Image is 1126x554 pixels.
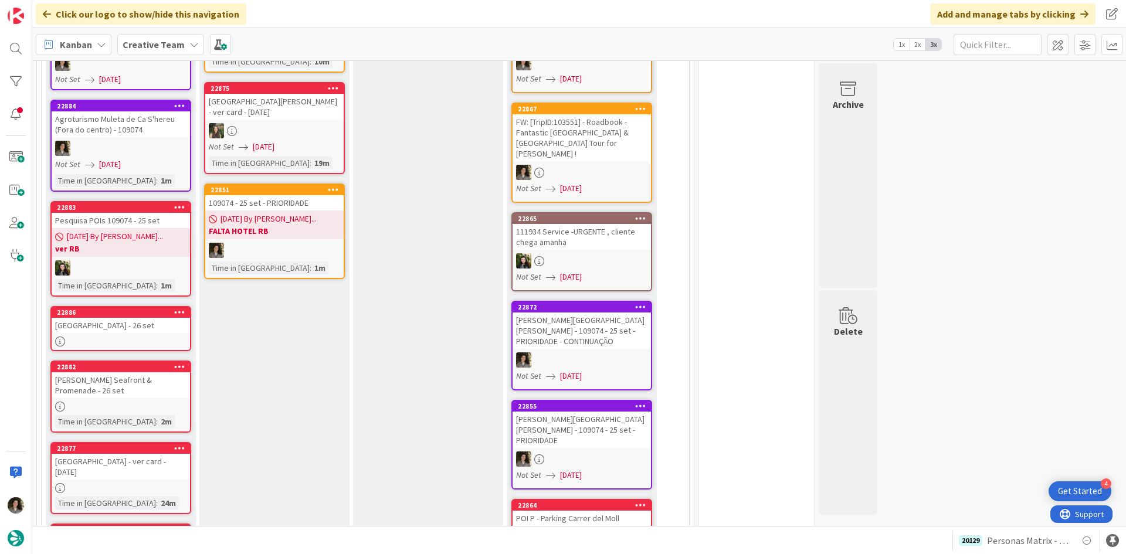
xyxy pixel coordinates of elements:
div: Agroturismo Muleta de Ca S'hereu (Fora do centro) - 109074 [52,111,190,137]
span: [DATE] [253,141,274,153]
div: 22875 [211,84,344,93]
div: 22886 [57,308,190,317]
div: 10m [311,55,333,68]
div: 22883 [52,202,190,213]
span: : [156,174,158,187]
div: 22867FW: [TripID:103551] - Roadbook - Fantastic [GEOGRAPHIC_DATA] & [GEOGRAPHIC_DATA] Tour for [P... [513,104,651,161]
img: MS [516,352,531,368]
div: POI P - Parking Carrer del Moll [513,511,651,526]
div: Time in [GEOGRAPHIC_DATA] [55,279,156,292]
div: 22851 [205,185,344,195]
img: MS [209,243,224,258]
img: MS [8,497,24,514]
div: Time in [GEOGRAPHIC_DATA] [209,157,310,169]
div: 22875[GEOGRAPHIC_DATA][PERSON_NAME] - ver card - [DATE] [205,83,344,120]
div: 1m [158,279,175,292]
div: MS [52,141,190,156]
i: Not Set [55,74,80,84]
span: 1x [894,39,910,50]
div: FW: [TripID:103551] - Roadbook - Fantastic [GEOGRAPHIC_DATA] & [GEOGRAPHIC_DATA] Tour for [PERSON... [513,114,651,161]
div: 1m [158,174,175,187]
div: 22865 [513,213,651,224]
div: 19m [311,157,333,169]
span: : [310,55,311,68]
div: 22883Pesquisa POIs 109074 - 25 set [52,202,190,228]
div: [GEOGRAPHIC_DATA] - ver card - [DATE] [52,454,190,480]
div: Click our logo to show/hide this navigation [36,4,246,25]
div: 22872 [518,303,651,311]
div: IG [205,123,344,138]
div: Time in [GEOGRAPHIC_DATA] [55,174,156,187]
span: [DATE] [560,469,582,481]
div: 22884 [52,101,190,111]
img: Visit kanbanzone.com [8,8,24,24]
div: MS [52,56,190,71]
span: [DATE] By [PERSON_NAME]... [67,230,163,243]
a: 22884Agroturismo Muleta de Ca S'hereu (Fora do centro) - 109074MSNot Set[DATE]Time in [GEOGRAPHIC... [50,100,191,192]
img: MS [516,55,531,70]
div: 111934 Service -URGENTE , cliente chega amanha [513,224,651,250]
a: 22877[GEOGRAPHIC_DATA] - ver card - [DATE]Time in [GEOGRAPHIC_DATA]:24m [50,442,191,514]
div: 20129 [959,535,982,546]
i: Not Set [516,371,541,381]
div: [PERSON_NAME][GEOGRAPHIC_DATA][PERSON_NAME] - 109074 - 25 set - PRIORIDADE [513,412,651,448]
div: 1m [311,261,328,274]
div: 22864POI P - Parking Carrer del Moll [513,500,651,526]
div: Time in [GEOGRAPHIC_DATA] [209,55,310,68]
div: Archive [833,97,864,111]
span: [DATE] [560,370,582,382]
span: [DATE] [560,73,582,85]
img: MS [516,451,531,467]
i: Not Set [516,183,541,193]
b: Creative Team [123,39,185,50]
img: avatar [8,530,24,546]
div: MS [513,165,651,180]
div: BC [513,253,651,268]
i: Not Set [516,73,541,84]
span: [DATE] [99,73,121,86]
div: [GEOGRAPHIC_DATA][PERSON_NAME] - ver card - [DATE] [205,94,344,120]
div: 22867 [518,105,651,113]
span: [DATE] [560,182,582,195]
span: Kanban [60,38,92,52]
a: 22875[GEOGRAPHIC_DATA][PERSON_NAME] - ver card - [DATE]IGNot Set[DATE]Time in [GEOGRAPHIC_DATA]:19m [204,82,345,174]
div: 22855 [518,402,651,410]
img: BC [516,253,531,268]
b: FALTA HOTEL RB [209,225,340,237]
div: 22882[PERSON_NAME] Seafront & Promenade - 26 set [52,362,190,398]
img: BC [55,260,70,276]
a: 22867FW: [TripID:103551] - Roadbook - Fantastic [GEOGRAPHIC_DATA] & [GEOGRAPHIC_DATA] Tour for [P... [511,103,652,203]
div: 22877 [52,443,190,454]
div: 22877[GEOGRAPHIC_DATA] - ver card - [DATE] [52,443,190,480]
div: 22872[PERSON_NAME][GEOGRAPHIC_DATA][PERSON_NAME] - 109074 - 25 set - PRIORIDADE - CONTINUAÇÃO [513,302,651,349]
div: 22886[GEOGRAPHIC_DATA] - 26 set [52,307,190,333]
div: 22865 [518,215,651,223]
div: Time in [GEOGRAPHIC_DATA] [209,261,310,274]
i: Not Set [516,271,541,282]
input: Quick Filter... [954,34,1042,55]
div: [PERSON_NAME] Seafront & Promenade - 26 set [52,372,190,398]
div: Delete [834,324,863,338]
div: Time in [GEOGRAPHIC_DATA] [55,497,156,509]
div: 22867 [513,104,651,114]
div: 22877 [57,444,190,453]
div: 22884 [57,102,190,110]
span: [DATE] By [PERSON_NAME]... [221,213,317,225]
i: Not Set [209,141,234,152]
div: 22851 [211,186,344,194]
div: MS [513,451,651,467]
span: : [310,157,311,169]
img: MS [55,141,70,156]
div: 22855[PERSON_NAME][GEOGRAPHIC_DATA][PERSON_NAME] - 109074 - 25 set - PRIORIDADE [513,401,651,448]
b: ver RB [55,243,186,254]
div: 4 [1101,478,1111,489]
span: Personas Matrix - Definir Locations [GEOGRAPHIC_DATA] [987,533,1070,548]
span: : [156,415,158,428]
div: 22865111934 Service -URGENTE , cliente chega amanha [513,213,651,250]
span: 2x [910,39,925,50]
div: 22875 [205,83,344,94]
a: 22886[GEOGRAPHIC_DATA] - 26 set [50,306,191,351]
div: 22864 [513,500,651,511]
div: 22872 [513,302,651,312]
div: 22855 [513,401,651,412]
